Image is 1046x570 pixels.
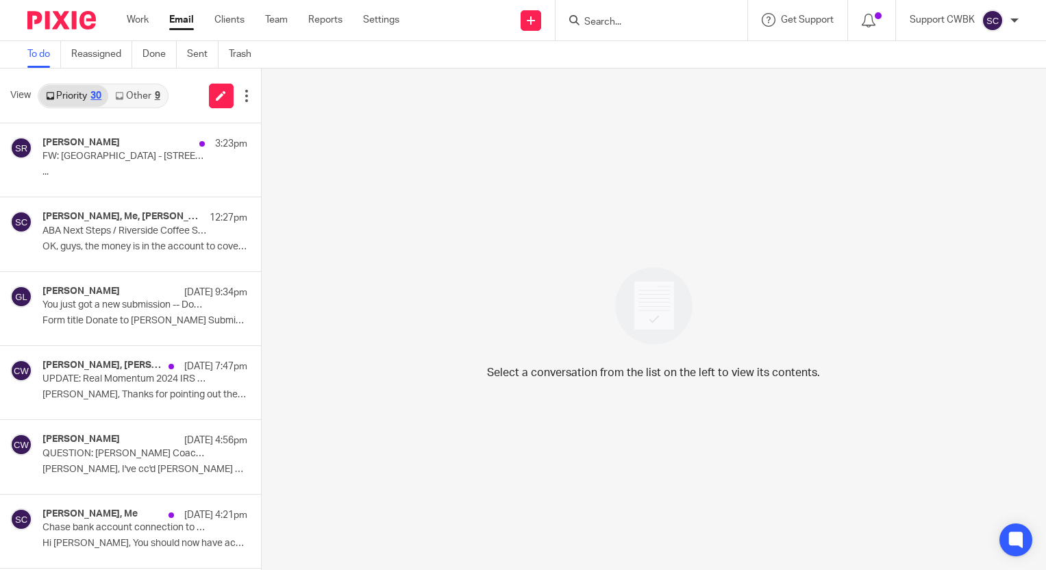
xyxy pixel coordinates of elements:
[27,41,61,68] a: To do
[187,41,219,68] a: Sent
[42,508,138,520] h4: [PERSON_NAME], Me
[10,88,31,103] span: View
[42,389,247,401] p: [PERSON_NAME], Thanks for pointing out the MH loan is...
[184,434,247,447] p: [DATE] 4:56pm
[229,41,262,68] a: Trash
[10,211,32,233] img: svg%3E
[214,13,245,27] a: Clients
[42,166,247,178] p: ...
[42,373,206,385] p: UPDATE: Real Momentum 2024 IRS 990
[583,16,706,29] input: Search
[42,360,162,371] h4: [PERSON_NAME], [PERSON_NAME]
[142,41,177,68] a: Done
[210,211,247,225] p: 12:27pm
[10,286,32,308] img: svg%3E
[215,137,247,151] p: 3:23pm
[42,211,203,223] h4: [PERSON_NAME], Me, [PERSON_NAME]
[184,508,247,522] p: [DATE] 4:21pm
[487,364,820,381] p: Select a conversation from the list on the left to view its contents.
[90,91,101,101] div: 30
[42,538,247,549] p: Hi [PERSON_NAME], You should now have access....
[169,13,194,27] a: Email
[42,299,206,311] p: You just got a new submission -- Donate to [PERSON_NAME]
[42,434,120,445] h4: [PERSON_NAME]
[42,448,206,460] p: QUESTION: [PERSON_NAME] Coaching Legacy Launchpad
[184,360,247,373] p: [DATE] 7:47pm
[42,151,206,162] p: FW: [GEOGRAPHIC_DATA] - [STREET_ADDRESS] - Boxes for the Coin Sliders
[308,13,343,27] a: Reports
[10,434,32,456] img: svg%3E
[71,41,132,68] a: Reassigned
[910,13,975,27] p: Support CWBK
[155,91,160,101] div: 9
[42,315,247,327] p: Form title Donate to [PERSON_NAME] Submission...
[127,13,149,27] a: Work
[184,286,247,299] p: [DATE] 9:34pm
[42,286,120,297] h4: [PERSON_NAME]
[108,85,166,107] a: Other9
[363,13,399,27] a: Settings
[27,11,96,29] img: Pixie
[42,225,206,237] p: ABA Next Steps / Riverside Coffee Shop Invoices
[781,15,834,25] span: Get Support
[982,10,1004,32] img: svg%3E
[10,137,32,159] img: svg%3E
[42,464,247,475] p: [PERSON_NAME], I've cc'd [PERSON_NAME] and [PERSON_NAME] on...
[42,241,247,253] p: OK, guys, the money is in the account to cover...
[606,258,701,354] img: image
[39,85,108,107] a: Priority30
[10,360,32,382] img: svg%3E
[42,137,120,149] h4: [PERSON_NAME]
[10,508,32,530] img: svg%3E
[265,13,288,27] a: Team
[42,522,206,534] p: Chase bank account connection to QuickBooks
